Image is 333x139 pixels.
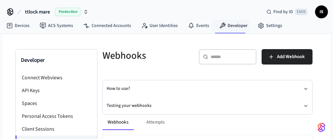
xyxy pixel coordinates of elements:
a: Devices [1,20,35,31]
li: Personal Access Tokens [16,110,97,123]
span: Add Webhook [277,53,305,61]
img: SeamLogoGradient.69752ec5.svg [318,122,325,133]
a: Developer [214,20,253,31]
h3: Developer [21,56,92,65]
li: API Keys [16,84,97,97]
span: Ctrl K [295,9,307,15]
div: Find by IDCtrl K [261,6,313,18]
button: Webhooks [102,115,134,130]
span: Production [55,8,81,16]
a: ACS Systems [35,20,78,31]
a: Events [183,20,214,31]
li: Client Sessions [16,123,97,135]
a: User Identities [136,20,183,31]
span: Find by ID [273,9,293,15]
li: Spaces [16,97,97,110]
div: ant example [102,115,313,130]
a: Settings [253,20,287,31]
h5: Webhooks [102,49,191,62]
button: Add Webhook [262,49,313,65]
button: Testing your webhooks [107,97,308,114]
span: ttlock mare [25,8,50,16]
button: How to use? [107,80,308,97]
span: IS [316,6,327,18]
a: Connected Accounts [78,20,136,31]
button: IS [315,5,328,18]
li: Connect Webviews [16,71,97,84]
